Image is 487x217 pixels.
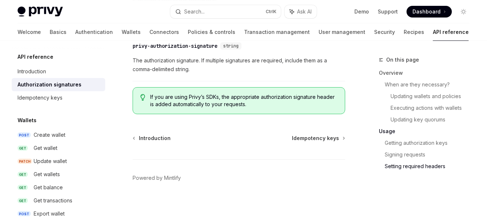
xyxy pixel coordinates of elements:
[292,135,339,142] span: Idempotency keys
[18,159,32,164] span: PATCH
[18,185,28,190] span: GET
[379,125,475,137] a: Usage
[374,23,395,41] a: Security
[188,23,235,41] a: Policies & controls
[18,23,41,41] a: Welcome
[319,23,365,41] a: User management
[18,146,28,151] span: GET
[407,6,452,18] a: Dashboard
[378,8,398,15] a: Support
[150,93,338,108] span: If you are using Privy’s SDKs, the appropriate authorization signature header is added automatica...
[12,168,105,181] a: GETGet wallets
[170,5,281,18] button: Search...CtrlK
[133,56,345,74] span: The authorization signature. If multiple signatures are required, include them as a comma-delimit...
[285,5,317,18] button: Ask AI
[75,23,113,41] a: Authentication
[385,149,475,160] a: Signing requests
[133,42,217,50] div: privy-authorization-signature
[18,132,31,138] span: POST
[18,93,62,102] div: Idempotency keys
[34,157,67,166] div: Update wallet
[184,7,205,16] div: Search...
[391,114,475,125] a: Updating key quorums
[223,43,239,49] span: string
[12,78,105,91] a: Authorization signatures
[12,91,105,104] a: Idempotency keys
[386,55,419,64] span: On this page
[379,67,475,79] a: Overview
[149,23,179,41] a: Connectors
[139,135,171,142] span: Introduction
[18,211,31,217] span: POST
[34,131,65,139] div: Create wallet
[34,144,57,152] div: Get wallet
[18,172,28,177] span: GET
[385,137,475,149] a: Getting authorization keys
[140,94,145,101] svg: Tip
[133,174,181,182] a: Powered by Mintlify
[412,8,441,15] span: Dashboard
[122,23,141,41] a: Wallets
[18,198,28,204] span: GET
[18,116,37,125] h5: Wallets
[391,90,475,102] a: Updating wallets and policies
[297,8,312,15] span: Ask AI
[404,23,424,41] a: Recipes
[244,23,310,41] a: Transaction management
[458,6,469,18] button: Toggle dark mode
[385,160,475,172] a: Setting required headers
[12,65,105,78] a: Introduction
[34,183,63,192] div: Get balance
[133,135,171,142] a: Introduction
[34,196,72,205] div: Get transactions
[34,170,60,179] div: Get wallets
[266,9,277,15] span: Ctrl K
[12,128,105,142] a: POSTCreate wallet
[292,135,345,142] a: Idempotency keys
[18,67,46,76] div: Introduction
[433,23,469,41] a: API reference
[12,142,105,155] a: GETGet wallet
[12,181,105,194] a: GETGet balance
[18,53,53,61] h5: API reference
[50,23,66,41] a: Basics
[18,80,81,89] div: Authorization signatures
[12,194,105,207] a: GETGet transactions
[18,7,63,17] img: light logo
[385,79,475,90] a: When are they necessary?
[354,8,369,15] a: Demo
[391,102,475,114] a: Executing actions with wallets
[12,155,105,168] a: PATCHUpdate wallet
